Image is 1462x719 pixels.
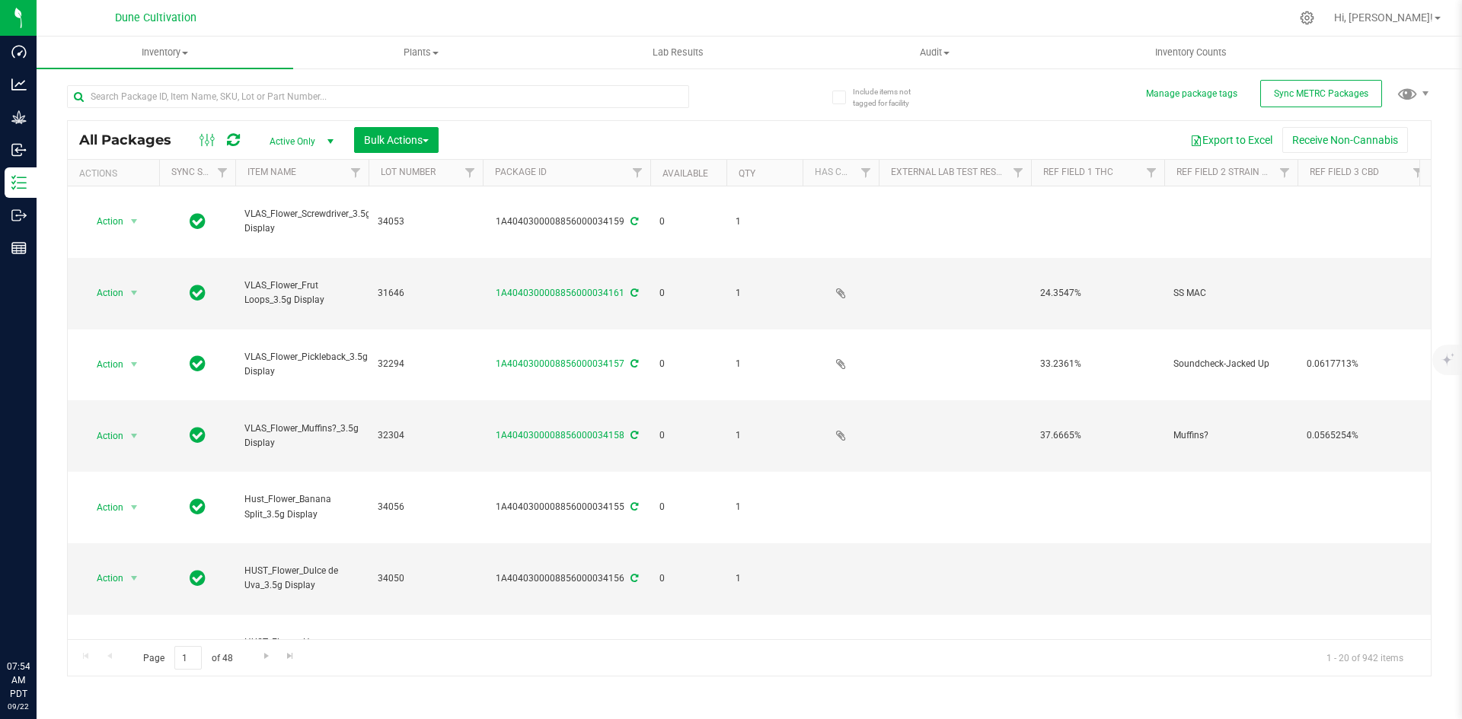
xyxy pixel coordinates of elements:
span: 34056 [378,500,474,514]
span: Action [83,425,124,447]
span: Lab Results [632,46,724,59]
a: Filter [1406,160,1431,186]
span: VLAS_Flower_Frut Loops_3.5g Display [244,278,359,307]
span: 34053 [378,215,474,229]
span: Inventory [37,46,293,59]
div: 1A4040300008856000034155 [480,500,653,514]
span: 1 [736,571,793,586]
a: Filter [343,160,369,186]
span: 1 [736,357,793,371]
span: In Sync [190,496,206,517]
span: Sync from Compliance System [628,358,638,369]
span: Action [83,497,124,518]
button: Manage package tags [1146,87,1237,100]
inline-svg: Reports [11,240,27,256]
a: Filter [1006,160,1031,186]
th: Has COA [803,160,879,186]
a: Filter [210,160,235,186]
span: 0 [659,286,717,301]
button: Export to Excel [1180,127,1282,153]
span: select [125,568,144,589]
inline-svg: Inbound [11,142,27,157]
a: 1A4040300008856000034158 [496,430,624,441]
input: Search Package ID, Item Name, SKU, Lot or Part Number... [67,85,689,108]
span: 24.3547% [1040,286,1155,301]
span: HUST_Flower_Honey Stick_3.5g Display [244,635,359,664]
a: Inventory [37,37,293,68]
span: VLAS_Flower_Pickleback_3.5g Display [244,350,368,379]
span: Action [83,211,124,232]
span: 37.6665% [1040,428,1155,443]
span: 32304 [378,428,474,443]
div: 1A4040300008856000034156 [480,571,653,586]
span: 0.0565254% [1307,428,1422,443]
span: select [125,282,144,304]
span: Plants [294,46,549,59]
a: 1A4040300008856000034157 [496,358,624,369]
a: Lot Number [381,167,436,177]
a: Go to the next page [255,646,277,667]
span: In Sync [190,568,206,589]
span: Inventory Counts [1135,46,1247,59]
span: 31646 [378,286,474,301]
span: 0 [659,428,717,443]
a: Filter [625,160,650,186]
span: 1 [736,428,793,443]
button: Sync METRC Packages [1260,80,1382,107]
span: Sync from Compliance System [628,501,638,512]
span: Page of 48 [130,646,245,670]
span: Action [83,568,124,589]
button: Bulk Actions [354,127,439,153]
span: Hi, [PERSON_NAME]! [1334,11,1433,24]
span: select [125,425,144,447]
p: 09/22 [7,701,30,712]
button: Receive Non-Cannabis [1282,127,1408,153]
div: 1A4040300008856000034159 [480,215,653,229]
span: In Sync [190,211,206,232]
a: Ref Field 2 Strain Name [1176,167,1288,177]
span: In Sync [190,282,206,304]
p: 07:54 AM PDT [7,660,30,701]
span: 0 [659,215,717,229]
a: Filter [1139,160,1164,186]
a: Audit [806,37,1063,68]
div: Actions [79,168,153,179]
span: Sync from Compliance System [628,573,638,584]
a: Filter [854,160,879,186]
a: Plants [293,37,550,68]
span: 1 [736,500,793,514]
span: 34050 [378,571,474,586]
span: select [125,211,144,232]
a: Filter [458,160,483,186]
a: Inventory Counts [1063,37,1320,68]
a: Package ID [495,167,547,177]
a: Filter [1272,160,1298,186]
a: Lab Results [550,37,806,68]
span: 1 [736,215,793,229]
span: Hust_Flower_Banana Split_3.5g Display [244,492,359,521]
span: 0 [659,571,717,586]
a: Sync Status [171,167,230,177]
span: Bulk Actions [364,134,429,146]
span: Muffins? [1173,428,1288,443]
inline-svg: Outbound [11,208,27,223]
span: 0 [659,500,717,514]
a: Item Name [247,167,296,177]
span: Sync METRC Packages [1274,88,1368,99]
span: Action [83,354,124,375]
span: Sync from Compliance System [628,216,638,227]
span: Sync from Compliance System [628,430,638,441]
span: select [125,354,144,375]
span: 1 - 20 of 942 items [1314,646,1416,669]
span: In Sync [190,425,206,446]
a: Ref Field 1 THC [1043,167,1113,177]
span: VLAS_Flower_Muffins?_3.5g Display [244,422,359,450]
span: All Packages [79,132,187,148]
span: Action [83,282,124,304]
span: Soundcheck-Jacked Up [1173,357,1288,371]
span: 33.2361% [1040,357,1155,371]
span: 0 [659,357,717,371]
div: Manage settings [1298,11,1317,25]
span: 1 [736,286,793,301]
span: HUST_Flower_Dulce de Uva_3.5g Display [244,564,359,593]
